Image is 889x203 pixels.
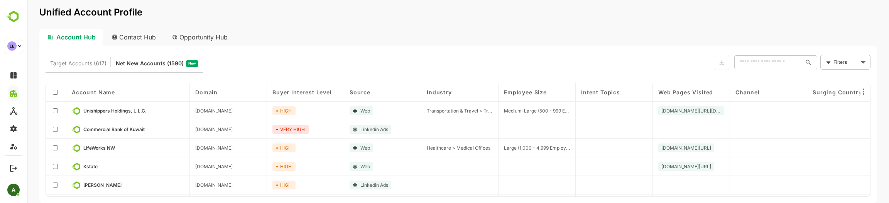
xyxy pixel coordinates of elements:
span: Unishippers Holdings, L.L.C. [56,108,120,114]
span: www.igcb.com/products/core-banking/ [634,164,684,169]
span: Channel [708,89,733,96]
span: Web Pages Visited [631,89,686,96]
span: Linkedin Ads [333,182,361,188]
span: Buyer Interest Level [245,89,305,96]
span: tasaheelfinance.com [168,182,206,188]
span: Large (1,000 - 4,999 Employees) [477,145,543,151]
span: Web [333,164,343,169]
span: lifeworksnw.org [168,145,206,151]
div: HIGH [245,162,269,171]
span: Linkedin Ads [333,126,361,132]
span: Transportation & Travel > Trucking & Logistics [400,108,466,114]
div: HIGH [245,106,269,115]
span: Commercial Bank of Kuwait [56,126,118,132]
div: Filters [806,54,843,70]
span: iframe.respona.com/rest/api/redirect?destinationUrl=https%3A%2F%2Fwww.igcb.com%2Fblogs%2Fhow-to-c... [634,108,694,114]
div: Contact Hub [79,29,136,46]
span: Account Name [45,89,88,96]
div: LE [7,41,17,51]
span: Employee Size [477,89,520,96]
div: Opportunity Hub [139,29,208,46]
div: Newly surfaced ICP-fit accounts from Intent, Website, LinkedIn, and other engagement signals. [89,58,171,68]
div: A [7,184,20,196]
span: Medium-Large (500 - 999 Employees) [477,108,543,114]
span: Source [323,89,343,96]
div: Filters [806,58,831,66]
span: unishippers.com [168,108,206,114]
p: Unified Account Profile [12,8,115,17]
span: LifeWorks NW [56,145,88,151]
span: Web [333,108,343,114]
span: Tasaheel تساهيل [56,182,95,188]
span: New [161,58,169,68]
img: BambooboxLogoMark.f1c84d78b4c51b1a7b5f700c9845e183.svg [4,9,24,24]
span: Web [333,145,343,151]
span: Surging Country [786,89,835,96]
button: Logout [8,163,19,173]
span: Industry [400,89,425,96]
div: VERY HIGH [245,125,282,134]
span: Domain [168,89,191,96]
span: Net New Accounts ( 1590 ) [89,58,157,68]
span: Known accounts you’ve identified to target - imported from CRM, Offline upload, or promoted from ... [23,58,79,68]
span: Healthcare > Medical Offices [400,145,463,151]
span: cbk.com [168,126,206,132]
span: www.igcb.com/news/concentra-bank-selects-intellect-to-power-its-digital-first-specialised-banking... [634,145,684,151]
span: Kstate [56,164,71,169]
span: kstate.edu [168,164,206,169]
div: HIGH [245,181,269,189]
span: Intent Topics [554,89,593,96]
div: Account Hub [12,29,76,46]
button: Export the selected data as CSV [687,55,703,70]
div: HIGH [245,143,269,152]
